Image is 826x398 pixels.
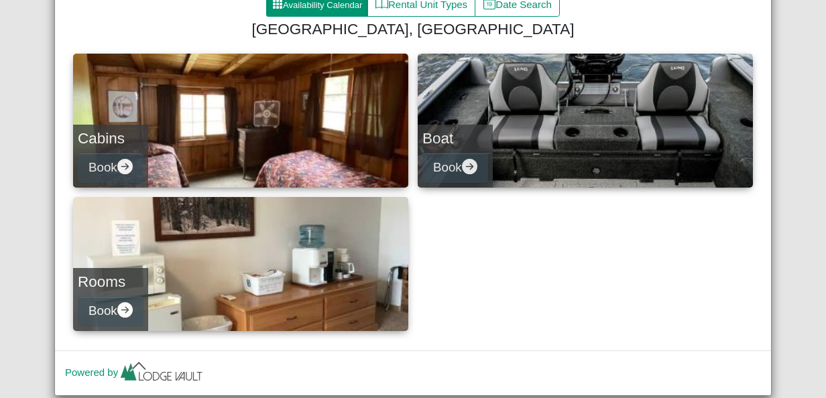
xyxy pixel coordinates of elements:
svg: arrow right circle fill [117,159,133,174]
button: Bookarrow right circle fill [422,153,488,183]
h4: [GEOGRAPHIC_DATA], [GEOGRAPHIC_DATA] [78,20,748,38]
h4: Rooms [78,273,143,291]
h4: Boat [422,129,488,147]
a: Powered by [65,367,205,378]
svg: arrow right circle fill [462,159,477,174]
button: Bookarrow right circle fill [78,296,143,326]
button: Bookarrow right circle fill [78,153,143,183]
img: lv-small.ca335149.png [118,358,205,388]
svg: arrow right circle fill [117,302,133,318]
h4: Cabins [78,129,143,147]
